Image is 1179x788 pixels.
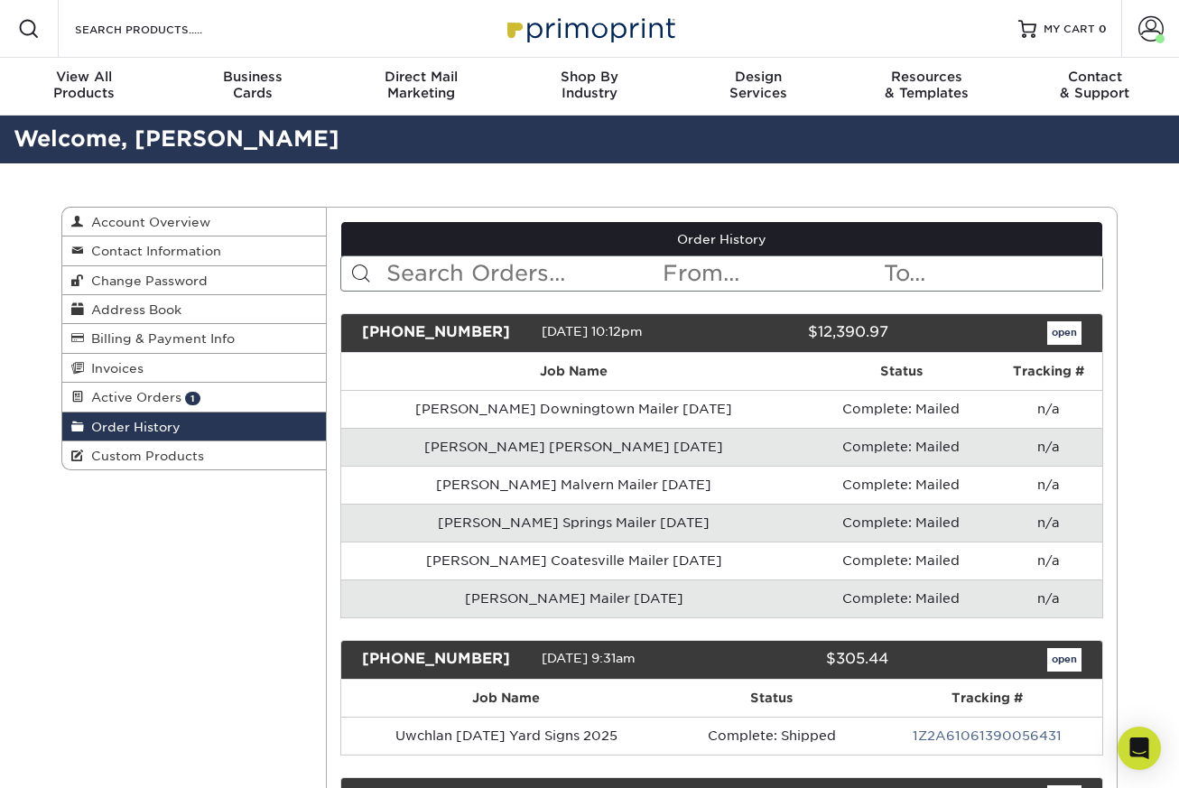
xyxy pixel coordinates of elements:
[506,69,674,85] span: Shop By
[84,390,181,404] span: Active Orders
[1010,69,1179,101] div: & Support
[341,222,1103,256] a: Order History
[385,256,662,291] input: Search Orders...
[1010,58,1179,116] a: Contact& Support
[506,69,674,101] div: Industry
[341,717,672,755] td: Uwchlan [DATE] Yard Signs 2025
[185,392,200,405] span: 1
[673,69,842,85] span: Design
[807,353,996,390] th: Status
[996,353,1102,390] th: Tracking #
[337,69,506,85] span: Direct Mail
[337,58,506,116] a: Direct MailMarketing
[341,504,807,542] td: [PERSON_NAME] Springs Mailer [DATE]
[341,390,807,428] td: [PERSON_NAME] Downingtown Mailer [DATE]
[341,428,807,466] td: [PERSON_NAME] [PERSON_NAME] [DATE]
[542,651,636,665] span: [DATE] 9:31am
[882,256,1102,291] input: To...
[913,728,1062,743] a: 1Z2A61061390056431
[348,648,542,672] div: [PHONE_NUMBER]
[807,466,996,504] td: Complete: Mailed
[1118,727,1161,770] div: Open Intercom Messenger
[62,266,326,295] a: Change Password
[1047,648,1082,672] a: open
[84,302,181,317] span: Address Book
[807,390,996,428] td: Complete: Mailed
[542,324,643,338] span: [DATE] 10:12pm
[84,449,204,463] span: Custom Products
[996,466,1102,504] td: n/a
[996,428,1102,466] td: n/a
[169,58,338,116] a: BusinessCards
[84,420,181,434] span: Order History
[499,9,680,48] img: Primoprint
[872,680,1102,717] th: Tracking #
[708,321,901,345] div: $12,390.97
[62,441,326,469] a: Custom Products
[672,717,873,755] td: Complete: Shipped
[169,69,338,85] span: Business
[62,208,326,236] a: Account Overview
[62,354,326,383] a: Invoices
[708,648,901,672] div: $305.44
[842,58,1011,116] a: Resources& Templates
[62,413,326,441] a: Order History
[341,579,807,617] td: [PERSON_NAME] Mailer [DATE]
[506,58,674,116] a: Shop ByIndustry
[996,542,1102,579] td: n/a
[169,69,338,101] div: Cards
[62,383,326,412] a: Active Orders 1
[996,579,1102,617] td: n/a
[673,58,842,116] a: DesignServices
[842,69,1011,85] span: Resources
[807,542,996,579] td: Complete: Mailed
[341,466,807,504] td: [PERSON_NAME] Malvern Mailer [DATE]
[84,331,235,346] span: Billing & Payment Info
[337,69,506,101] div: Marketing
[842,69,1011,101] div: & Templates
[84,244,221,258] span: Contact Information
[348,321,542,345] div: [PHONE_NUMBER]
[807,428,996,466] td: Complete: Mailed
[1010,69,1179,85] span: Contact
[1047,321,1082,345] a: open
[673,69,842,101] div: Services
[62,295,326,324] a: Address Book
[996,504,1102,542] td: n/a
[84,273,208,288] span: Change Password
[84,361,144,375] span: Invoices
[672,680,873,717] th: Status
[341,353,807,390] th: Job Name
[62,324,326,353] a: Billing & Payment Info
[661,256,881,291] input: From...
[73,18,249,40] input: SEARCH PRODUCTS.....
[341,542,807,579] td: [PERSON_NAME] Coatesville Mailer [DATE]
[1044,22,1095,37] span: MY CART
[62,236,326,265] a: Contact Information
[341,680,672,717] th: Job Name
[84,215,210,229] span: Account Overview
[807,504,996,542] td: Complete: Mailed
[807,579,996,617] td: Complete: Mailed
[996,390,1102,428] td: n/a
[1099,23,1107,35] span: 0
